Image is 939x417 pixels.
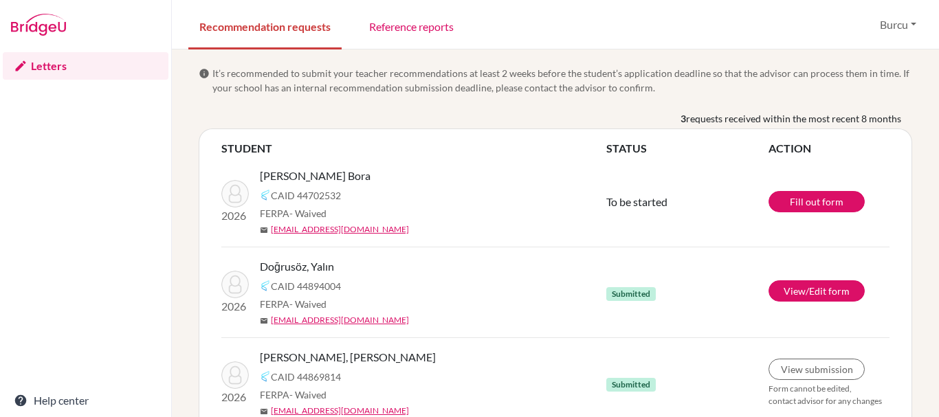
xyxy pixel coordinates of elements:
[221,140,606,157] th: STUDENT
[260,258,334,275] span: Doğrusöz, Yalın
[606,195,667,208] span: To be started
[606,287,656,301] span: Submitted
[271,188,341,203] span: CAID 44702532
[289,207,327,219] span: - Waived
[681,111,686,126] b: 3
[260,349,436,365] span: [PERSON_NAME], [PERSON_NAME]
[289,298,327,310] span: - Waived
[221,298,249,315] p: 2026
[221,180,249,207] img: Duman, Mert Bora
[289,389,327,401] span: - Waived
[874,12,923,38] button: Burcu
[606,140,769,157] th: STATUS
[260,280,271,291] img: Common App logo
[260,297,327,311] span: FERPA
[11,14,66,36] img: Bridge-U
[260,168,371,184] span: [PERSON_NAME] Bora
[221,271,249,298] img: Doğrusöz, Yalın
[271,405,409,417] a: [EMAIL_ADDRESS][DOMAIN_NAME]
[769,359,865,380] a: View submission
[260,226,268,234] span: mail
[260,387,327,402] span: FERPA
[260,317,268,325] span: mail
[769,383,890,407] p: Form cannot be edited, contact advisor for any changes
[606,378,656,392] span: Submitted
[769,280,865,302] a: View/Edit form
[769,191,865,212] a: Fill out form
[686,111,901,126] span: requests received within the most recent 8 months
[199,68,210,79] span: info
[260,206,327,221] span: FERPA
[221,389,249,405] p: 2026
[271,314,409,326] a: [EMAIL_ADDRESS][DOMAIN_NAME]
[3,52,168,80] a: Letters
[271,279,341,293] span: CAID 44894004
[260,371,271,382] img: Common App logo
[188,2,342,49] a: Recommendation requests
[212,66,912,95] span: It’s recommended to submit your teacher recommendations at least 2 weeks before the student’s app...
[221,361,249,389] img: Alpman, Kaan Alp
[3,387,168,414] a: Help center
[358,2,465,49] a: Reference reports
[260,190,271,201] img: Common App logo
[221,207,249,224] p: 2026
[769,140,890,157] th: ACTION
[271,223,409,236] a: [EMAIL_ADDRESS][DOMAIN_NAME]
[260,407,268,416] span: mail
[271,370,341,384] span: CAID 44869814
